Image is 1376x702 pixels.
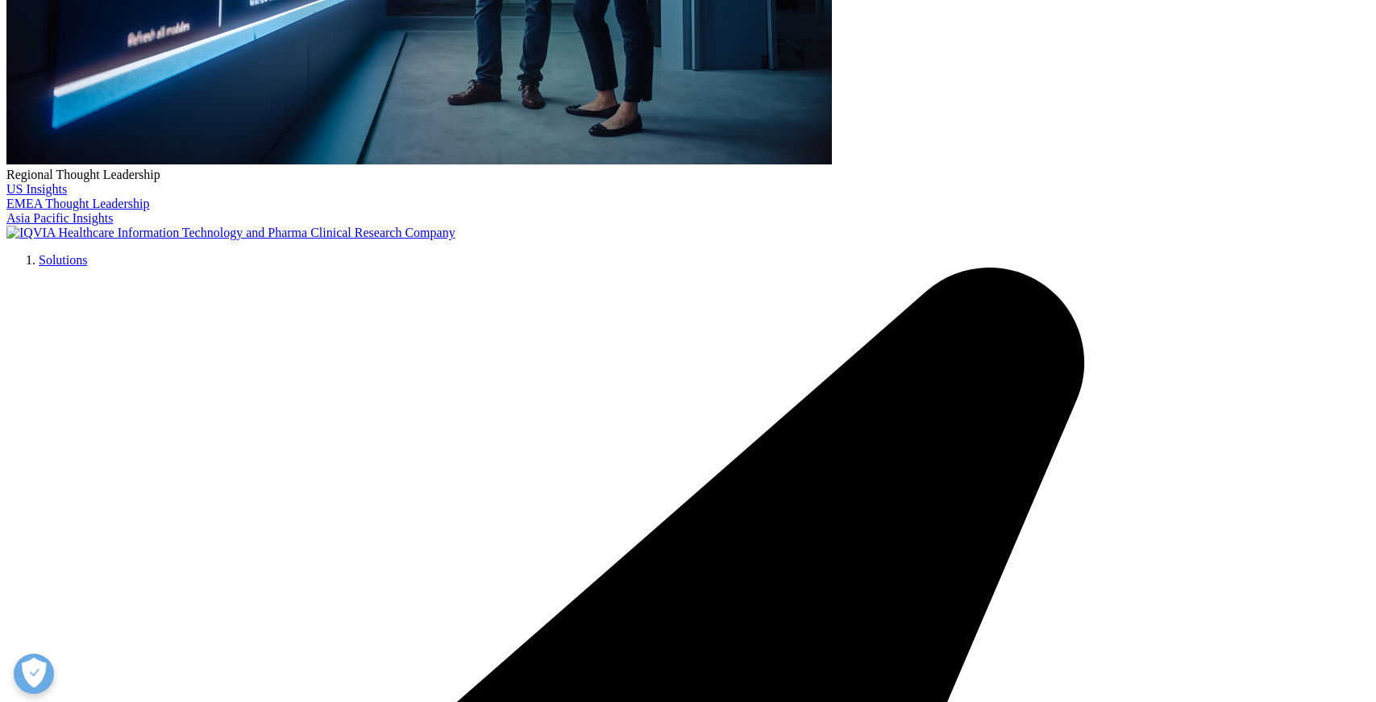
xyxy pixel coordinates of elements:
[6,226,455,240] img: IQVIA Healthcare Information Technology and Pharma Clinical Research Company
[6,168,1370,182] div: Regional Thought Leadership
[14,654,54,694] button: Open Preferences
[6,211,113,225] a: Asia Pacific Insights
[39,253,87,267] a: Solutions
[6,182,67,196] a: US Insights
[6,197,149,210] a: EMEA Thought Leadership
